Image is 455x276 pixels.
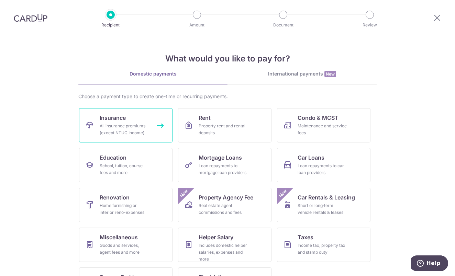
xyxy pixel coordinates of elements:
div: Home furnishing or interior reno-expenses [100,202,149,216]
a: Mortgage LoansLoan repayments to mortgage loan providers [178,148,271,182]
div: School, tuition, course fees and more [100,162,149,176]
span: New [277,188,289,199]
span: Car Rentals & Leasing [298,193,355,202]
div: Maintenance and service fees [298,123,347,136]
div: International payments [227,70,377,78]
div: Property rent and rental deposits [199,123,248,136]
span: Miscellaneous [100,233,138,241]
h4: What would you like to pay for? [78,53,377,65]
p: Amount [171,22,222,28]
span: Mortgage Loans [199,153,242,162]
div: Loan repayments to car loan providers [298,162,347,176]
div: Loan repayments to mortgage loan providers [199,162,248,176]
div: Income tax, property tax and stamp duty [298,242,347,256]
a: InsuranceAll insurance premiums (except NTUC Income) [79,108,173,142]
span: Rent [199,114,211,122]
span: Help [16,5,30,11]
div: Domestic payments [78,70,227,77]
p: Review [344,22,395,28]
span: Car Loans [298,153,324,162]
div: All insurance premiums (except NTUC Income) [100,123,149,136]
span: Taxes [298,233,313,241]
a: EducationSchool, tuition, course fees and more [79,148,173,182]
span: New [178,188,190,199]
span: Education [100,153,126,162]
span: New [324,71,336,77]
div: Short or long‑term vehicle rentals & leases [298,202,347,216]
span: Condo & MCST [298,114,339,122]
a: Car Rentals & LeasingShort or long‑term vehicle rentals & leasesNew [277,188,370,222]
a: MiscellaneousGoods and services, agent fees and more [79,228,173,262]
div: Goods and services, agent fees and more [100,242,149,256]
a: RentProperty rent and rental deposits [178,108,271,142]
a: TaxesIncome tax, property tax and stamp duty [277,228,370,262]
p: Document [258,22,309,28]
a: Property Agency FeeReal estate agent commissions and feesNew [178,188,271,222]
a: Car LoansLoan repayments to car loan providers [277,148,370,182]
span: Property Agency Fee [199,193,253,202]
a: Condo & MCSTMaintenance and service fees [277,108,370,142]
span: Helper Salary [199,233,233,241]
span: Renovation [100,193,130,202]
p: Recipient [85,22,136,28]
div: Includes domestic helper salaries, expenses and more [199,242,248,263]
a: Helper SalaryIncludes domestic helper salaries, expenses and more [178,228,271,262]
div: Choose a payment type to create one-time or recurring payments. [78,93,377,100]
img: CardUp [14,14,47,22]
span: Insurance [100,114,126,122]
div: Real estate agent commissions and fees [199,202,248,216]
iframe: Opens a widget where you can find more information [411,255,448,273]
a: RenovationHome furnishing or interior reno-expenses [79,188,173,222]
